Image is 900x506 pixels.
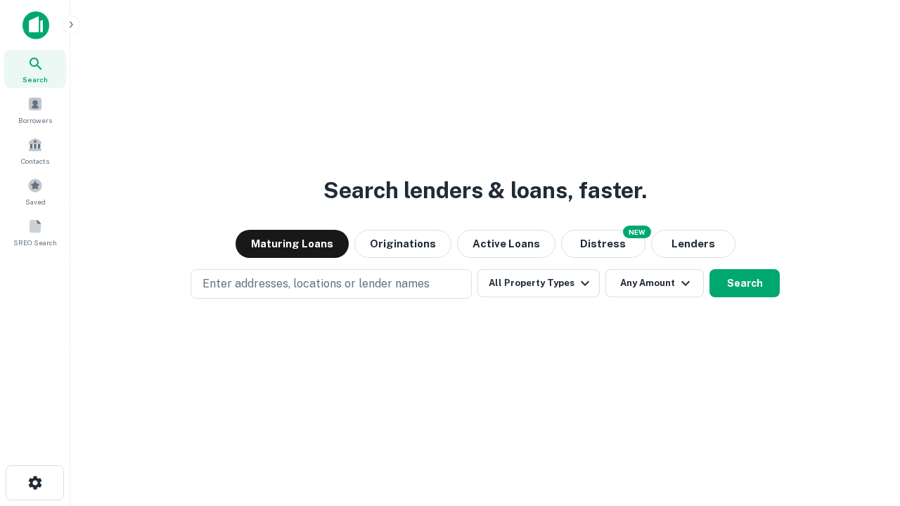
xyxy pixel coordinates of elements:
[4,50,66,88] a: Search
[202,275,430,292] p: Enter addresses, locations or lender names
[236,230,349,258] button: Maturing Loans
[323,174,647,207] h3: Search lenders & loans, faster.
[18,115,52,126] span: Borrowers
[25,196,46,207] span: Saved
[191,269,472,299] button: Enter addresses, locations or lender names
[457,230,555,258] button: Active Loans
[830,394,900,461] iframe: Chat Widget
[477,269,600,297] button: All Property Types
[354,230,451,258] button: Originations
[4,172,66,210] a: Saved
[13,237,57,248] span: SREO Search
[4,91,66,129] a: Borrowers
[22,74,48,85] span: Search
[22,11,49,39] img: capitalize-icon.png
[605,269,704,297] button: Any Amount
[623,226,651,238] div: NEW
[651,230,735,258] button: Lenders
[561,230,645,258] button: Search distressed loans with lien and other non-mortgage details.
[4,131,66,169] a: Contacts
[21,155,49,167] span: Contacts
[4,213,66,251] a: SREO Search
[709,269,780,297] button: Search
